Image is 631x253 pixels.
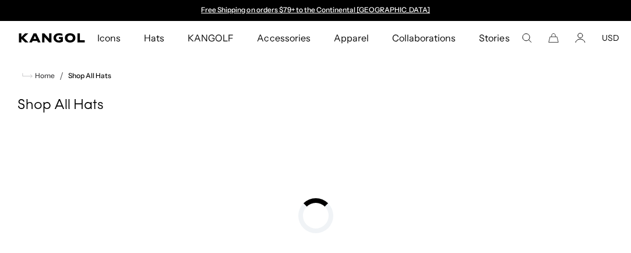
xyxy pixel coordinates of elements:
span: Collaborations [392,21,456,55]
summary: Search here [521,33,532,43]
a: Collaborations [380,21,467,55]
a: Shop All Hats [68,72,111,80]
a: Stories [467,21,521,55]
a: Free Shipping on orders $79+ to the Continental [GEOGRAPHIC_DATA] [201,5,430,14]
a: Kangol [19,33,86,43]
a: Icons [86,21,132,55]
span: Icons [97,21,121,55]
li: / [55,69,64,83]
div: 1 of 2 [196,6,436,15]
a: Accessories [245,21,322,55]
slideshow-component: Announcement bar [196,6,436,15]
span: KANGOLF [188,21,234,55]
button: USD [602,33,619,43]
a: KANGOLF [176,21,245,55]
h1: Shop All Hats [17,97,614,114]
span: Hats [144,21,164,55]
div: Announcement [196,6,436,15]
a: Home [22,71,55,81]
span: Accessories [257,21,310,55]
span: Apparel [334,21,369,55]
a: Hats [132,21,176,55]
span: Home [33,72,55,80]
span: Stories [479,21,509,55]
a: Apparel [322,21,380,55]
button: Cart [548,33,559,43]
a: Account [575,33,586,43]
